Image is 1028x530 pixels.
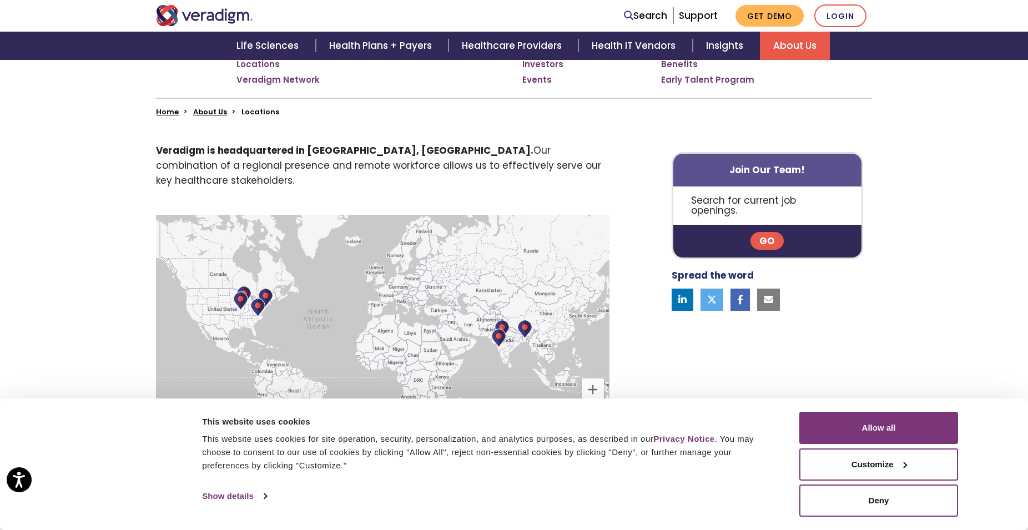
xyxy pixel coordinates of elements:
[735,5,804,27] a: Get Demo
[202,415,774,428] div: This website uses cookies
[653,434,714,443] a: Privacy Notice
[799,412,958,444] button: Allow all
[693,32,760,60] a: Insights
[156,144,533,157] strong: Veradigm is headquartered in [GEOGRAPHIC_DATA], [GEOGRAPHIC_DATA].
[156,107,179,117] a: Home
[814,4,866,27] a: Login
[750,232,784,250] a: Go
[223,32,315,60] a: Life Sciences
[156,5,253,26] img: Veradigm logo
[661,74,754,85] a: Early Talent Program
[449,32,578,60] a: Healthcare Providers
[729,163,805,176] strong: Join Our Team!
[156,143,609,189] p: Our combination of a regional presence and remote workforce allows us to effectively serve our ke...
[236,74,320,85] a: Veradigm Network
[672,269,754,282] strong: Spread the word
[236,59,280,70] a: Locations
[799,484,958,517] button: Deny
[202,488,266,504] a: Show details
[578,32,692,60] a: Health IT Vendors
[624,8,667,23] a: Search
[582,378,604,401] button: Zoom in
[799,448,958,481] button: Customize
[316,32,449,60] a: Health Plans + Payers
[679,9,718,22] a: Support
[522,59,563,70] a: Investors
[661,59,698,70] a: Benefits
[760,32,830,60] a: About Us
[522,74,552,85] a: Events
[673,186,861,225] p: Search for current job openings.
[193,107,227,117] a: About Us
[202,432,774,472] div: This website uses cookies for site operation, security, personalization, and analytics purposes, ...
